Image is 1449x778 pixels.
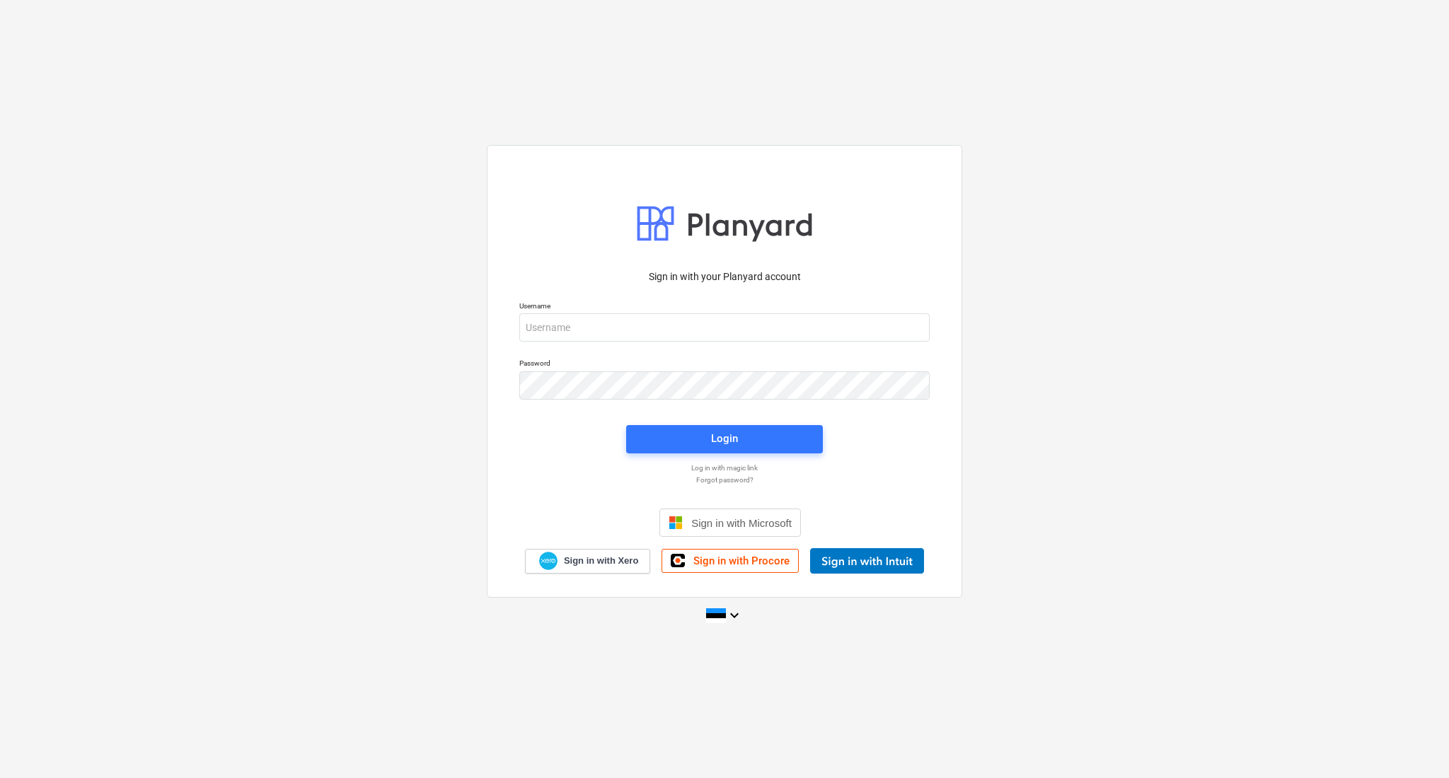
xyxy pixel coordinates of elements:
[512,463,937,472] a: Log in with magic link
[519,269,930,284] p: Sign in with your Planyard account
[519,313,930,342] input: Username
[525,549,651,574] a: Sign in with Xero
[564,555,638,567] span: Sign in with Xero
[669,516,683,530] img: Microsoft logo
[662,549,799,573] a: Sign in with Procore
[726,607,743,624] i: keyboard_arrow_down
[691,517,792,529] span: Sign in with Microsoft
[519,359,930,371] p: Password
[626,425,823,453] button: Login
[693,555,790,567] span: Sign in with Procore
[539,552,558,571] img: Xero logo
[711,429,738,448] div: Login
[519,301,930,313] p: Username
[512,475,937,484] a: Forgot password?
